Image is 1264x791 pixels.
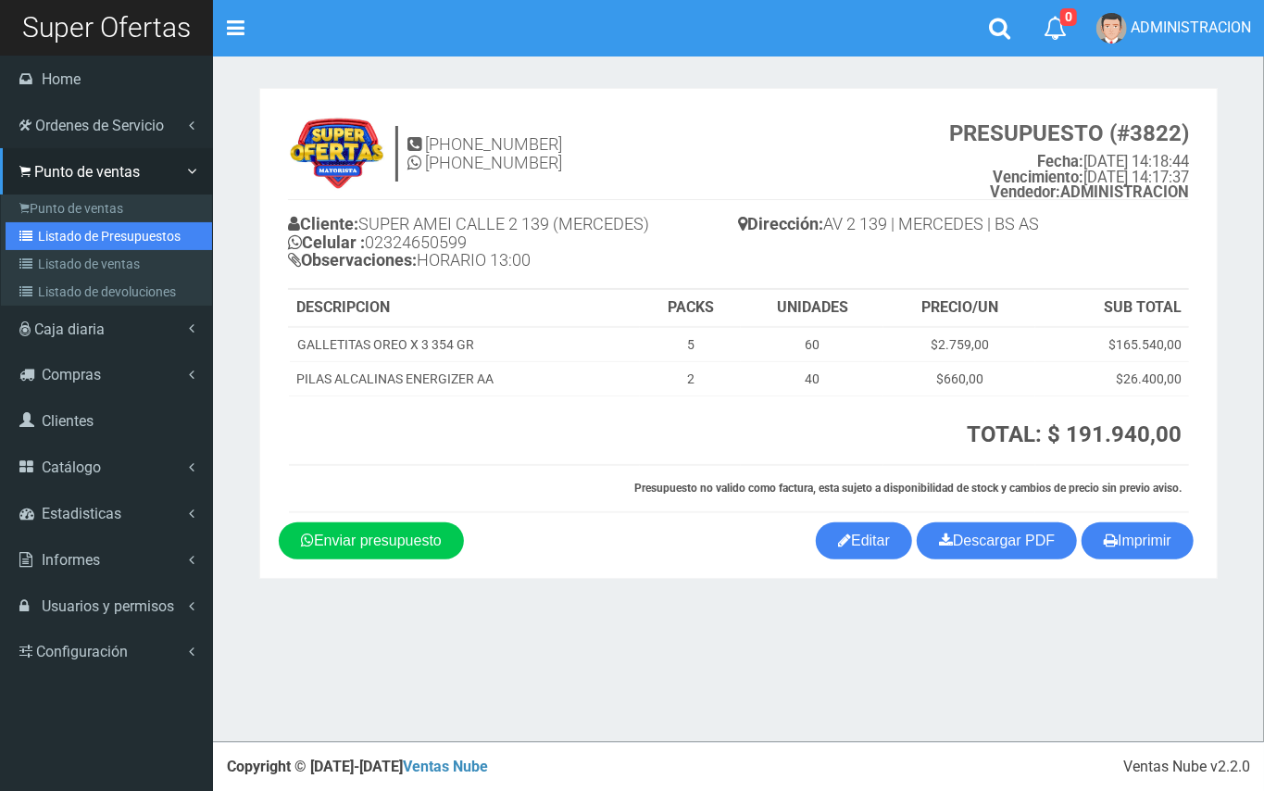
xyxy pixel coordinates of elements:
th: DESCRIPCION [289,290,640,327]
td: $165.540,00 [1035,327,1189,362]
b: ADMINISTRACION [990,183,1189,201]
img: 9k= [288,117,386,191]
td: 40 [741,362,883,396]
td: 2 [640,362,741,396]
td: PILAS ALCALINAS ENERGIZER AA [289,362,640,396]
div: Ventas Nube v2.2.0 [1123,757,1250,778]
button: Imprimir [1082,522,1194,559]
small: [DATE] 14:18:44 [DATE] 14:17:37 [949,121,1189,201]
a: Listado de devoluciones [6,278,212,306]
td: $2.759,00 [883,327,1035,362]
span: Super Ofertas [22,11,191,44]
a: Listado de Presupuestos [6,222,212,250]
b: Celular : [288,232,365,252]
span: Punto de ventas [34,163,140,181]
b: Cliente: [288,214,358,233]
img: User Image [1096,13,1127,44]
a: Punto de ventas [6,195,212,222]
h4: AV 2 139 | MERCEDES | BS AS [739,210,1190,243]
td: GALLETITAS OREO X 3 354 GR [289,327,640,362]
td: 5 [640,327,741,362]
span: 0 [1060,8,1077,26]
h4: [PHONE_NUMBER] [PHONE_NUMBER] [407,135,562,172]
a: Ventas Nube [403,758,488,775]
span: Usuarios y permisos [42,597,174,615]
span: Clientes [42,412,94,430]
strong: Presupuesto no valido como factura, esta sujeto a disponibilidad de stock y cambios de precio sin... [634,482,1182,495]
strong: Copyright © [DATE]-[DATE] [227,758,488,775]
th: PRECIO/UN [883,290,1035,327]
strong: TOTAL: $ 191.940,00 [967,421,1182,447]
a: Listado de ventas [6,250,212,278]
span: Home [42,70,81,88]
span: Caja diaria [34,320,105,338]
span: Configuración [36,643,128,660]
span: Catálogo [42,458,101,476]
th: UNIDADES [741,290,883,327]
h4: SUPER AMEI CALLE 2 139 (MERCEDES) 02324650599 HORARIO 13:00 [288,210,739,279]
span: Informes [42,551,100,569]
span: Ordenes de Servicio [35,117,164,134]
strong: PRESUPUESTO (#3822) [949,120,1189,146]
td: 60 [741,327,883,362]
strong: Fecha: [1037,153,1083,170]
strong: Vendedor: [990,183,1060,201]
th: SUB TOTAL [1035,290,1189,327]
strong: Vencimiento: [993,169,1083,186]
b: Observaciones: [288,250,417,270]
a: Descargar PDF [917,522,1077,559]
span: ADMINISTRACION [1131,19,1251,36]
td: $26.400,00 [1035,362,1189,396]
span: Enviar presupuesto [314,533,442,548]
td: $660,00 [883,362,1035,396]
b: Dirección: [739,214,824,233]
span: Compras [42,366,101,383]
th: PACKS [640,290,741,327]
a: Enviar presupuesto [279,522,464,559]
a: Editar [816,522,912,559]
span: Estadisticas [42,505,121,522]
